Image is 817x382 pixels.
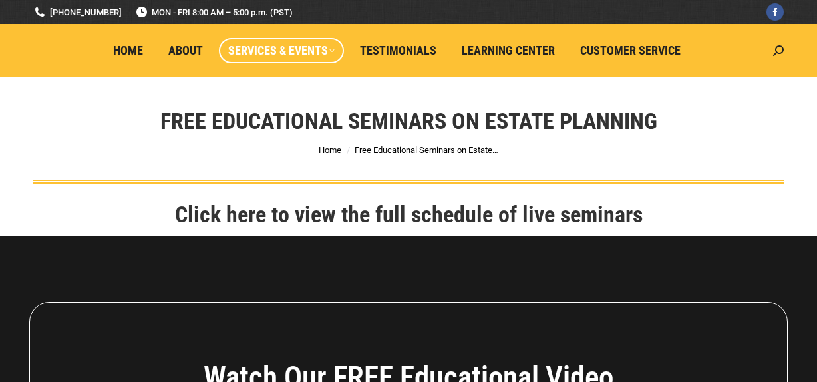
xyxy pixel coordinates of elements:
[571,38,690,63] a: Customer Service
[462,43,555,58] span: Learning Center
[168,43,203,58] span: About
[319,145,341,155] a: Home
[351,38,446,63] a: Testimonials
[175,201,643,228] a: Click here to view the full schedule of live seminars
[135,6,293,19] span: MON - FRI 8:00 AM – 5:00 p.m. (PST)
[104,38,152,63] a: Home
[228,43,335,58] span: Services & Events
[113,43,143,58] span: Home
[159,38,212,63] a: About
[452,38,564,63] a: Learning Center
[580,43,681,58] span: Customer Service
[33,6,122,19] a: [PHONE_NUMBER]
[160,106,657,136] h1: Free Educational Seminars on Estate Planning
[355,145,498,155] span: Free Educational Seminars on Estate…
[360,43,436,58] span: Testimonials
[766,3,784,21] a: Facebook page opens in new window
